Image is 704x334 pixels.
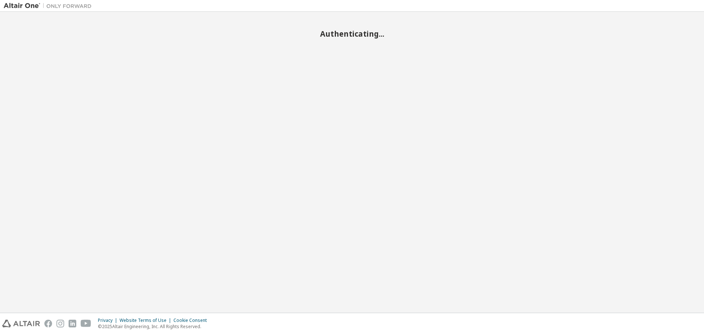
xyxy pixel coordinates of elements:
div: Website Terms of Use [120,318,173,323]
img: facebook.svg [44,320,52,327]
h2: Authenticating... [4,29,700,38]
div: Cookie Consent [173,318,211,323]
img: Altair One [4,2,95,10]
div: Privacy [98,318,120,323]
p: © 2025 Altair Engineering, Inc. All Rights Reserved. [98,323,211,330]
img: instagram.svg [56,320,64,327]
img: linkedin.svg [69,320,76,327]
img: altair_logo.svg [2,320,40,327]
img: youtube.svg [81,320,91,327]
